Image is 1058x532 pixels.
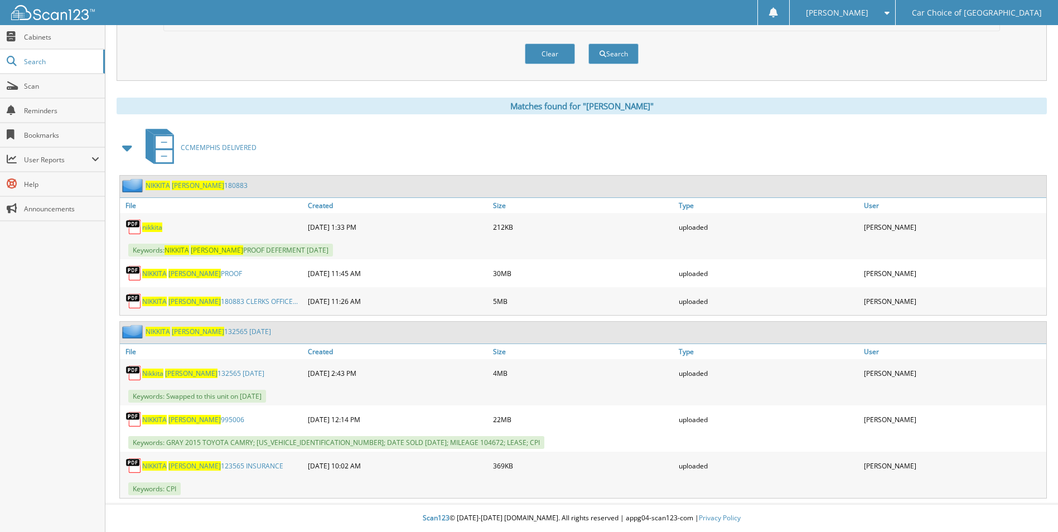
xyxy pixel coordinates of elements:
span: [PERSON_NAME] [168,269,221,278]
div: [DATE] 11:45 AM [305,262,490,284]
div: 5MB [490,290,675,312]
span: Help [24,180,99,189]
div: [PERSON_NAME] [861,262,1046,284]
img: folder2.png [122,325,146,338]
img: scan123-logo-white.svg [11,5,95,20]
span: NIKKITA [165,245,189,255]
div: [DATE] 2:43 PM [305,362,490,384]
a: User [861,198,1046,213]
div: uploaded [676,362,861,384]
div: [DATE] 10:02 AM [305,454,490,477]
img: PDF.png [125,265,142,282]
a: Type [676,344,861,359]
button: Search [588,43,639,64]
span: [PERSON_NAME] [172,327,224,336]
div: 4MB [490,362,675,384]
img: PDF.png [125,219,142,235]
a: File [120,344,305,359]
span: Keywords: PROOF DEFERMENT [DATE] [128,244,333,257]
img: PDF.png [125,457,142,474]
div: uploaded [676,216,861,238]
a: Type [676,198,861,213]
iframe: Chat Widget [1002,478,1058,532]
div: uploaded [676,454,861,477]
span: Keywords: CPI [128,482,181,495]
span: Cabinets [24,32,99,42]
div: [PERSON_NAME] [861,408,1046,431]
div: [DATE] 1:33 PM [305,216,490,238]
div: uploaded [676,290,861,312]
span: Nikkita [142,369,163,378]
a: File [120,198,305,213]
span: [PERSON_NAME] [172,181,224,190]
span: [PERSON_NAME] [165,369,218,378]
div: [DATE] 11:26 AM [305,290,490,312]
span: Scan [24,81,99,91]
span: NIKKITA [142,415,167,424]
a: Nikkita [PERSON_NAME]132565 [DATE] [142,369,264,378]
a: NIKKITA [PERSON_NAME]180883 [146,181,248,190]
div: Matches found for "[PERSON_NAME]" [117,98,1047,114]
div: uploaded [676,262,861,284]
a: Created [305,198,490,213]
div: © [DATE]-[DATE] [DOMAIN_NAME]. All rights reserved | appg04-scan123-com | [105,505,1058,532]
span: [PERSON_NAME] [191,245,243,255]
span: NIKKITA [142,297,167,306]
div: [PERSON_NAME] [861,362,1046,384]
a: User [861,344,1046,359]
span: Car Choice of [GEOGRAPHIC_DATA] [912,9,1042,16]
a: NIKKITA [PERSON_NAME]132565 [DATE] [146,327,271,336]
div: 212KB [490,216,675,238]
span: Keywords: GRAY 2015 TOYOTA CAMRY; [US_VEHICLE_IDENTIFICATION_NUMBER]; DATE SOLD [DATE]; MILEAGE 1... [128,436,544,449]
span: NIKKITA [146,327,170,336]
div: [PERSON_NAME] [861,454,1046,477]
img: PDF.png [125,365,142,381]
button: Clear [525,43,575,64]
span: [PERSON_NAME] [806,9,868,16]
span: NIKKITA [142,269,167,278]
a: NIKKITA [PERSON_NAME]PROOF [142,269,242,278]
div: [PERSON_NAME] [861,290,1046,312]
span: CCMEMPHIS DELIVERED [181,143,257,152]
span: NIKKITA [146,181,170,190]
a: Size [490,344,675,359]
div: 369KB [490,454,675,477]
img: PDF.png [125,411,142,428]
a: Created [305,344,490,359]
span: Bookmarks [24,130,99,140]
img: PDF.png [125,293,142,309]
a: CCMEMPHIS DELIVERED [139,125,257,170]
span: User Reports [24,155,91,165]
img: folder2.png [122,178,146,192]
span: Scan123 [423,513,450,523]
span: Announcements [24,204,99,214]
div: uploaded [676,408,861,431]
div: [DATE] 12:14 PM [305,408,490,431]
a: NIKKITA [PERSON_NAME]995006 [142,415,244,424]
span: NIKKITA [142,461,167,471]
div: 30MB [490,262,675,284]
span: [PERSON_NAME] [168,297,221,306]
span: Search [24,57,98,66]
span: Keywords: Swapped to this unit on [DATE] [128,390,266,403]
div: [PERSON_NAME] [861,216,1046,238]
a: Privacy Policy [699,513,741,523]
a: NIKKITA [PERSON_NAME]180883 CLERKS OFFICE... [142,297,298,306]
a: Size [490,198,675,213]
span: [PERSON_NAME] [168,415,221,424]
a: NIKKITA [PERSON_NAME]123565 INSURANCE [142,461,283,471]
span: [PERSON_NAME] [168,461,221,471]
div: 22MB [490,408,675,431]
a: nikkita [142,223,162,232]
span: Reminders [24,106,99,115]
